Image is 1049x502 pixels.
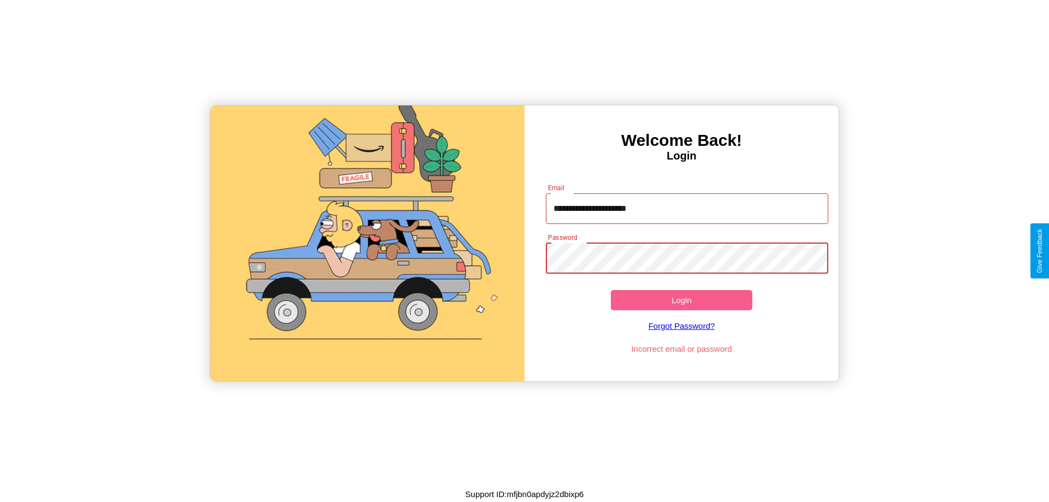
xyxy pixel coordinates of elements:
p: Support ID: mfjbn0apdyjz2dbixp6 [465,487,584,501]
div: Give Feedback [1036,229,1044,273]
label: Email [548,183,565,192]
h4: Login [524,150,839,162]
img: gif [210,105,524,381]
p: Incorrect email or password [540,341,823,356]
h3: Welcome Back! [524,131,839,150]
button: Login [611,290,752,310]
a: Forgot Password? [540,310,823,341]
label: Password [548,233,577,242]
